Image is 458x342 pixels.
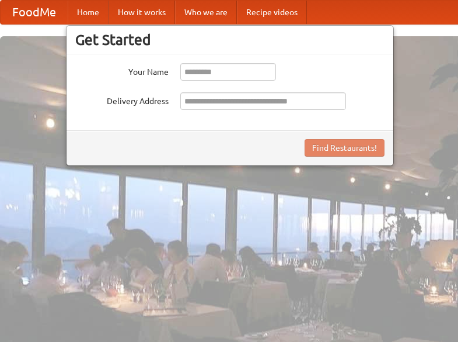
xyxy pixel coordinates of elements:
[109,1,175,24] a: How it works
[175,1,237,24] a: Who we are
[1,1,68,24] a: FoodMe
[237,1,307,24] a: Recipe videos
[68,1,109,24] a: Home
[75,92,169,107] label: Delivery Address
[75,63,169,78] label: Your Name
[75,31,384,49] h3: Get Started
[305,139,384,157] button: Find Restaurants!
